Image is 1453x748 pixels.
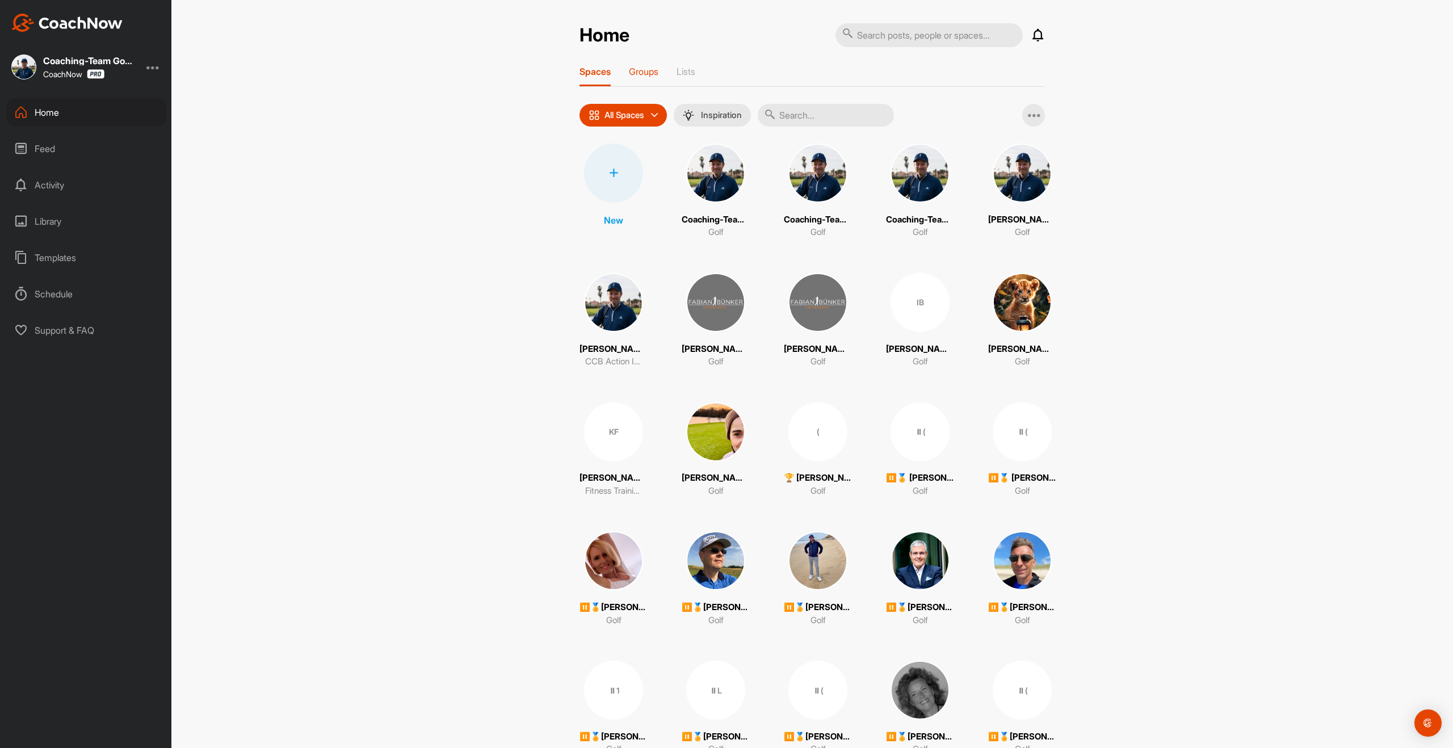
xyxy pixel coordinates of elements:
p: [PERSON_NAME] Golfakademie (Admin) [784,343,852,356]
p: Fitness Training [585,485,642,498]
p: ⏸️🏅[PERSON_NAME] (11.4) [784,601,852,614]
div: KF [584,402,643,461]
p: Inspiration [701,111,742,120]
img: square_dc0cc292e2fc9075c9e1cc66a7230871.jpg [891,531,950,590]
div: ⏸( [993,402,1052,461]
p: Coaching-Team Golf Akademie [784,213,852,226]
div: Support & FAQ [6,316,166,344]
p: [PERSON_NAME] [579,472,648,485]
p: ⏸️🏅[PERSON_NAME] (16,3) [988,730,1056,743]
p: New [604,213,623,227]
div: Templates [6,243,166,272]
a: KF[PERSON_NAME]Fitness Training [579,402,648,498]
p: [PERSON_NAME] (54) [988,343,1056,356]
p: All Spaces [604,111,644,120]
a: Coaching-Team Golf AkademieGolf [886,144,954,239]
img: square_76f96ec4196c1962453f0fa417d3756b.jpg [891,144,950,203]
p: Golf [913,355,928,368]
a: ⏸(⏸️🏅 [PERSON_NAME] (18,6)Golf [886,402,954,498]
div: Schedule [6,280,166,308]
a: [PERSON_NAME]CCB Action Items [579,273,648,368]
div: ( [788,402,847,461]
img: square_87480ad1996db3f95417b017d398971a.jpg [788,273,847,332]
div: ⏸( [993,661,1052,720]
img: square_3edf56618aaa407057386cf3591714b6.jpg [788,531,847,590]
img: square_7ef382e363a49cefbcd607e9d54194e9.jpg [686,531,745,590]
img: square_76f96ec4196c1962453f0fa417d3756b.jpg [788,144,847,203]
p: [PERSON_NAME] [988,213,1056,226]
p: Golf [811,614,826,627]
p: [PERSON_NAME] [579,343,648,356]
p: Golf [913,485,928,498]
img: square_76f96ec4196c1962453f0fa417d3756b.jpg [993,144,1052,203]
a: IB[PERSON_NAME]Golf [886,273,954,368]
p: Golf [1015,485,1030,498]
p: [PERSON_NAME] 🏆 (26,3) [682,472,750,485]
img: CoachNow Pro [87,69,104,79]
p: Spaces [579,66,611,77]
input: Search posts, people or spaces... [835,23,1023,47]
a: [PERSON_NAME]Golf [988,144,1056,239]
a: ⏸️🏅[PERSON_NAME] (54.0)Golf [579,531,648,627]
p: 🏆 [PERSON_NAME] (41.3) [784,472,852,485]
p: Coaching-Team Golf Akademie [886,213,954,226]
p: Groups [629,66,658,77]
img: square_cf12759b40996944e5843dcd86417d3b.jpg [584,531,643,590]
a: [PERSON_NAME] 🏆 (26,3)Golf [682,402,750,498]
div: Activity [6,171,166,199]
p: [PERSON_NAME] [886,343,954,356]
div: CoachNow [43,69,104,79]
div: ⏸1 [584,661,643,720]
p: Golf [708,355,724,368]
p: ⏸️🏅 [PERSON_NAME] (18,6) [886,472,954,485]
a: [PERSON_NAME] Golf AkademieGolf [682,273,750,368]
p: ⏸️🏅[PERSON_NAME] ( 13,6) [579,730,648,743]
a: (🏆 [PERSON_NAME] (41.3)Golf [784,402,852,498]
p: ⏸️🏅[PERSON_NAME] [682,730,750,743]
img: square_76f96ec4196c1962453f0fa417d3756b.jpg [584,273,643,332]
p: ⏸️🏅[PERSON_NAME] (22,6) [886,730,954,743]
img: square_bfe697b76ce91476b2b5c04d4fdc6f00.jpg [891,661,950,720]
div: Open Intercom Messenger [1414,709,1442,737]
p: ⏸️🏅[PERSON_NAME] (10,7) [784,730,852,743]
p: Golf [811,355,826,368]
p: Golf [1015,226,1030,239]
img: square_76f96ec4196c1962453f0fa417d3756b.jpg [11,54,36,79]
p: ⏸️🏅[PERSON_NAME] (23,6) [886,601,954,614]
p: Golf [811,485,826,498]
div: IB [891,273,950,332]
img: CoachNow [11,14,123,32]
input: Search... [758,104,894,127]
p: Coaching-Team Golf Akademie [682,213,750,226]
p: Golf [913,226,928,239]
p: CCB Action Items [585,355,642,368]
p: ⏸️🏅[PERSON_NAME] (36) [988,601,1056,614]
div: ⏸( [788,661,847,720]
a: [PERSON_NAME] Golfakademie (Admin)Golf [784,273,852,368]
p: Golf [606,614,621,627]
p: Golf [811,226,826,239]
a: ⏸️🏅[PERSON_NAME]Golf [682,531,750,627]
p: Golf [708,226,724,239]
a: Coaching-Team Golf AkademieGolf [682,144,750,239]
p: ⏸️🏅[PERSON_NAME] (54.0) [579,601,648,614]
img: menuIcon [683,110,694,121]
h2: Home [579,24,629,47]
p: ⏸️🏅 [PERSON_NAME] (12,0) [988,472,1056,485]
img: icon [589,110,600,121]
img: square_469b16c569ee8667aceb0e71edb440b4.jpg [686,402,745,461]
div: ⏸( [891,402,950,461]
a: ⏸️🏅[PERSON_NAME] (11.4)Golf [784,531,852,627]
div: Home [6,98,166,127]
img: square_76f96ec4196c1962453f0fa417d3756b.jpg [686,144,745,203]
p: Golf [1015,614,1030,627]
a: ⏸️🏅[PERSON_NAME] (23,6)Golf [886,531,954,627]
p: Golf [708,485,724,498]
a: ⏸️🏅[PERSON_NAME] (36)Golf [988,531,1056,627]
p: Lists [677,66,695,77]
p: Golf [708,614,724,627]
div: Library [6,207,166,236]
div: ⏸L [686,661,745,720]
img: square_e94556042c5afc71bf4060b8eb51a10f.jpg [993,273,1052,332]
div: Feed [6,135,166,163]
